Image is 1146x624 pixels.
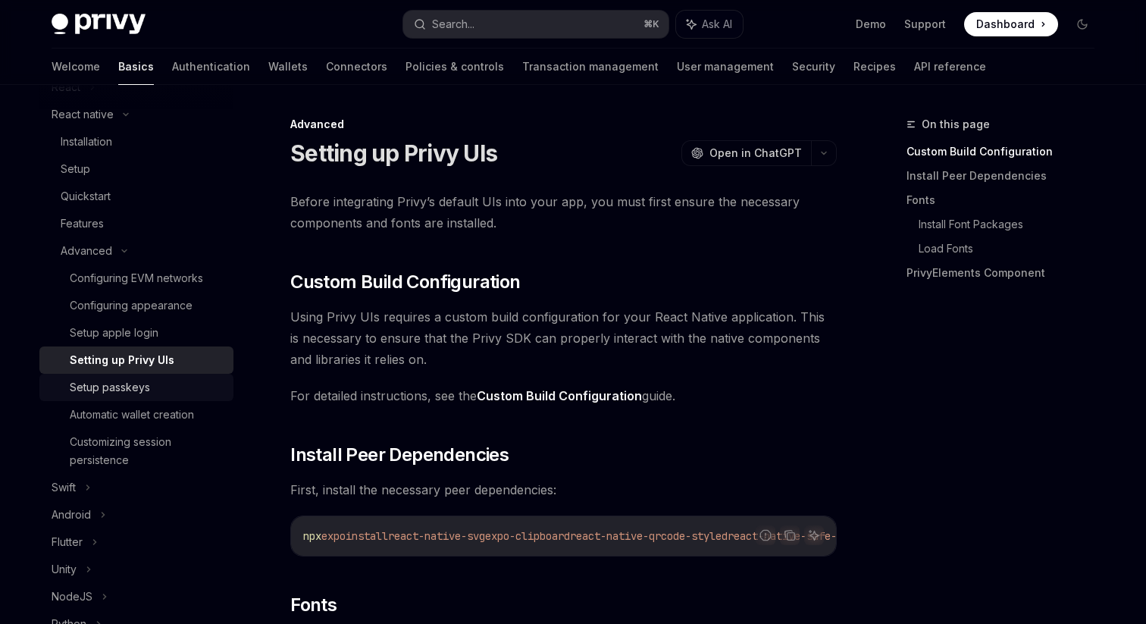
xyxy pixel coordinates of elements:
[52,14,146,35] img: dark logo
[346,529,388,543] span: install
[118,49,154,85] a: Basics
[172,49,250,85] a: Authentication
[70,269,203,287] div: Configuring EVM networks
[39,346,233,374] a: Setting up Privy UIs
[39,265,233,292] a: Configuring EVM networks
[432,15,474,33] div: Search...
[676,11,743,38] button: Ask AI
[268,49,308,85] a: Wallets
[728,529,910,543] span: react-native-safe-area-context
[70,433,224,469] div: Customizing session persistence
[61,160,90,178] div: Setup
[326,49,387,85] a: Connectors
[290,140,497,167] h1: Setting up Privy UIs
[1070,12,1094,36] button: Toggle dark mode
[976,17,1035,32] span: Dashboard
[922,115,990,133] span: On this page
[290,191,837,234] span: Before integrating Privy’s default UIs into your app, you must first ensure the necessary compone...
[39,374,233,401] a: Setup passkeys
[61,187,111,205] div: Quickstart
[39,428,233,474] a: Customizing session persistence
[290,385,837,406] span: For detailed instructions, see the guide.
[70,406,194,424] div: Automatic wallet creation
[61,242,112,260] div: Advanced
[39,210,233,237] a: Features
[70,378,150,397] div: Setup passkeys
[290,443,509,467] span: Install Peer Dependencies
[290,117,837,132] div: Advanced
[70,324,158,342] div: Setup apple login
[792,49,835,85] a: Security
[290,593,337,617] span: Fonts
[403,11,668,38] button: Search...⌘K
[52,533,83,551] div: Flutter
[919,237,1107,261] a: Load Fonts
[643,18,659,30] span: ⌘ K
[756,525,775,545] button: Report incorrect code
[70,296,193,315] div: Configuring appearance
[964,12,1058,36] a: Dashboard
[303,529,321,543] span: npx
[39,155,233,183] a: Setup
[485,529,570,543] span: expo-clipboard
[405,49,504,85] a: Policies & controls
[477,388,642,404] a: Custom Build Configuration
[919,212,1107,237] a: Install Font Packages
[570,529,728,543] span: react-native-qrcode-styled
[39,319,233,346] a: Setup apple login
[709,146,802,161] span: Open in ChatGPT
[677,49,774,85] a: User management
[290,479,837,500] span: First, install the necessary peer dependencies:
[52,49,100,85] a: Welcome
[70,351,174,369] div: Setting up Privy UIs
[290,306,837,370] span: Using Privy UIs requires a custom build configuration for your React Native application. This is ...
[904,17,946,32] a: Support
[39,401,233,428] a: Automatic wallet creation
[906,164,1107,188] a: Install Peer Dependencies
[804,525,824,545] button: Ask AI
[52,560,77,579] div: Unity
[52,588,92,606] div: NodeJS
[52,105,114,124] div: React native
[856,17,886,32] a: Demo
[906,140,1107,164] a: Custom Build Configuration
[853,49,896,85] a: Recipes
[914,49,986,85] a: API reference
[906,188,1107,212] a: Fonts
[290,270,520,294] span: Custom Build Configuration
[321,529,346,543] span: expo
[780,525,800,545] button: Copy the contents from the code block
[61,133,112,151] div: Installation
[52,506,91,524] div: Android
[522,49,659,85] a: Transaction management
[39,128,233,155] a: Installation
[906,261,1107,285] a: PrivyElements Component
[702,17,732,32] span: Ask AI
[52,478,76,497] div: Swift
[61,215,104,233] div: Features
[39,292,233,319] a: Configuring appearance
[39,183,233,210] a: Quickstart
[388,529,485,543] span: react-native-svg
[681,140,811,166] button: Open in ChatGPT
